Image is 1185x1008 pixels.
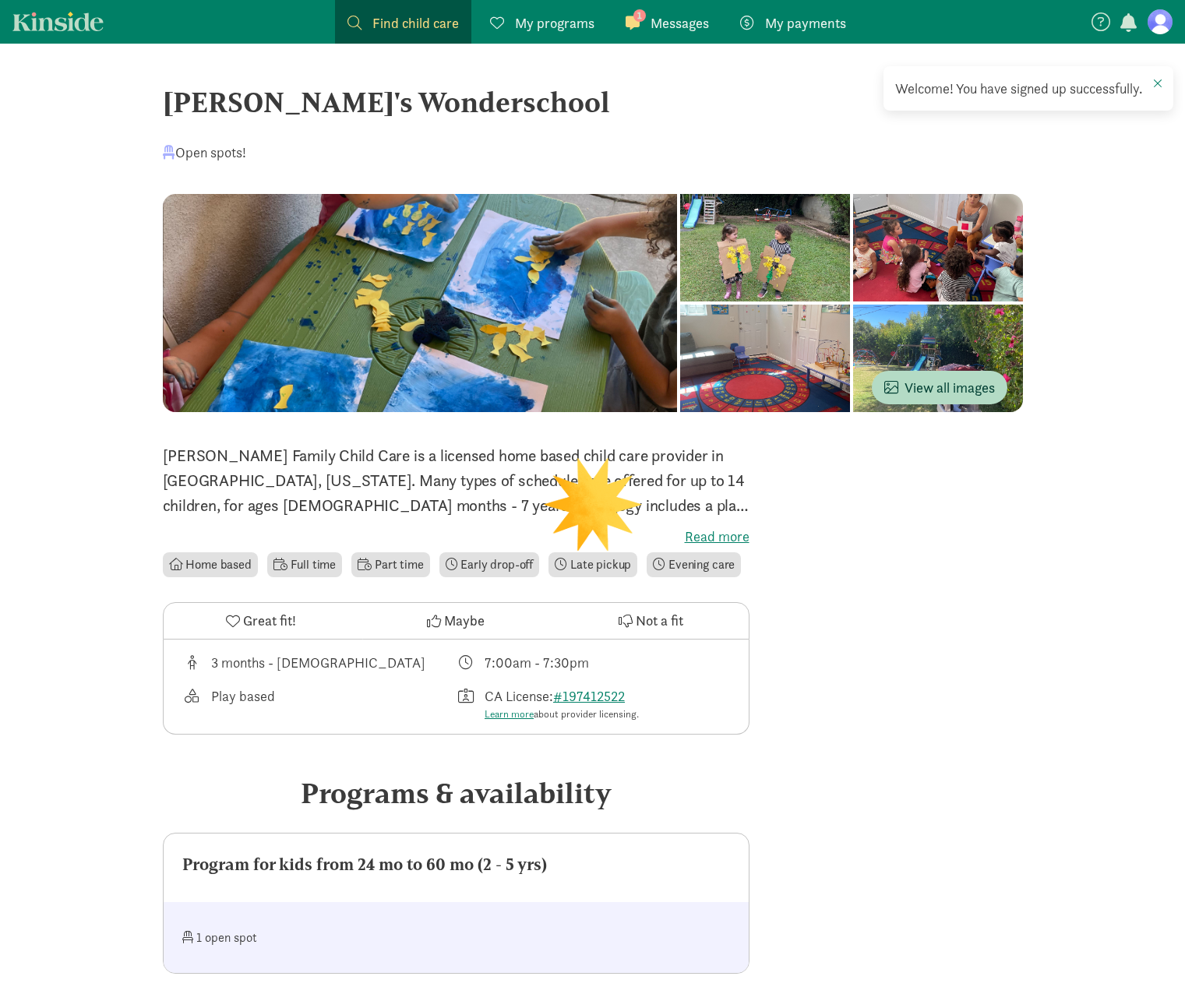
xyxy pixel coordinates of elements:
[485,707,534,721] a: Learn more
[164,603,358,639] button: Great fit!
[553,687,625,705] a: #197412522
[515,12,594,33] span: My programs
[358,603,553,639] button: Maybe
[651,12,709,33] span: Messages
[182,686,457,722] div: This provider's education philosophy
[456,652,730,673] div: Class schedule
[456,686,730,722] div: License number
[439,552,540,577] li: Early drop-off
[182,652,457,673] div: Age range for children that this provider cares for
[243,610,296,631] span: Great fit!
[163,552,258,577] li: Home based
[163,142,246,163] div: Open spots!
[765,12,846,33] span: My payments
[211,686,275,722] div: Play based
[351,552,429,577] li: Part time
[163,443,749,518] p: [PERSON_NAME] Family Child Care is a licensed home based child care provider in [GEOGRAPHIC_DATA]...
[647,552,741,577] li: Evening care
[872,371,1007,404] button: View all images
[884,377,995,398] span: View all images
[548,552,637,577] li: Late pickup
[895,78,1162,99] div: Welcome! You have signed up successfully.
[182,921,457,954] div: 1 open spot
[163,81,1023,123] div: [PERSON_NAME]'s Wonderschool
[633,9,646,22] span: 1
[636,610,683,631] span: Not a fit
[182,852,730,877] div: Program for kids from 24 mo to 60 mo (2 - 5 yrs)
[211,652,425,673] div: 3 months - [DEMOGRAPHIC_DATA]
[485,707,639,722] div: about provider licensing.
[12,12,104,31] a: Kinside
[485,686,639,722] div: CA License:
[485,652,589,673] div: 7:00am - 7:30pm
[553,603,748,639] button: Not a fit
[267,552,342,577] li: Full time
[372,12,459,33] span: Find child care
[444,610,485,631] span: Maybe
[163,527,749,546] label: Read more
[163,772,749,814] div: Programs & availability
